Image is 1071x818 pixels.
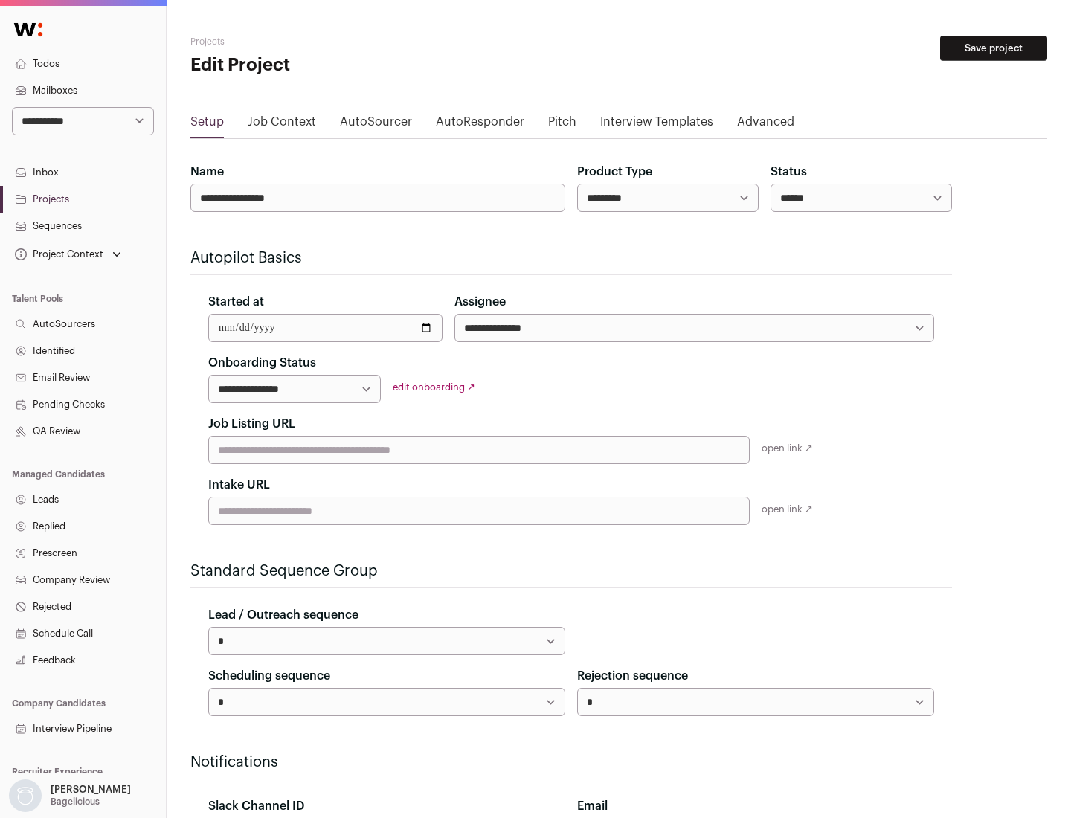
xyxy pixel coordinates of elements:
[340,113,412,137] a: AutoSourcer
[51,796,100,808] p: Bagelicious
[12,244,124,265] button: Open dropdown
[208,476,270,494] label: Intake URL
[208,415,295,433] label: Job Listing URL
[577,163,652,181] label: Product Type
[51,784,131,796] p: [PERSON_NAME]
[548,113,576,137] a: Pitch
[393,382,475,392] a: edit onboarding ↗
[190,113,224,137] a: Setup
[940,36,1047,61] button: Save project
[248,113,316,137] a: Job Context
[577,797,934,815] div: Email
[190,752,952,773] h2: Notifications
[12,248,103,260] div: Project Context
[190,248,952,268] h2: Autopilot Basics
[737,113,794,137] a: Advanced
[436,113,524,137] a: AutoResponder
[6,779,134,812] button: Open dropdown
[577,667,688,685] label: Rejection sequence
[208,293,264,311] label: Started at
[9,779,42,812] img: nopic.png
[208,797,304,815] label: Slack Channel ID
[208,354,316,372] label: Onboarding Status
[208,606,358,624] label: Lead / Outreach sequence
[771,163,807,181] label: Status
[6,15,51,45] img: Wellfound
[600,113,713,137] a: Interview Templates
[190,561,952,582] h2: Standard Sequence Group
[190,163,224,181] label: Name
[454,293,506,311] label: Assignee
[190,54,476,77] h1: Edit Project
[208,667,330,685] label: Scheduling sequence
[190,36,476,48] h2: Projects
